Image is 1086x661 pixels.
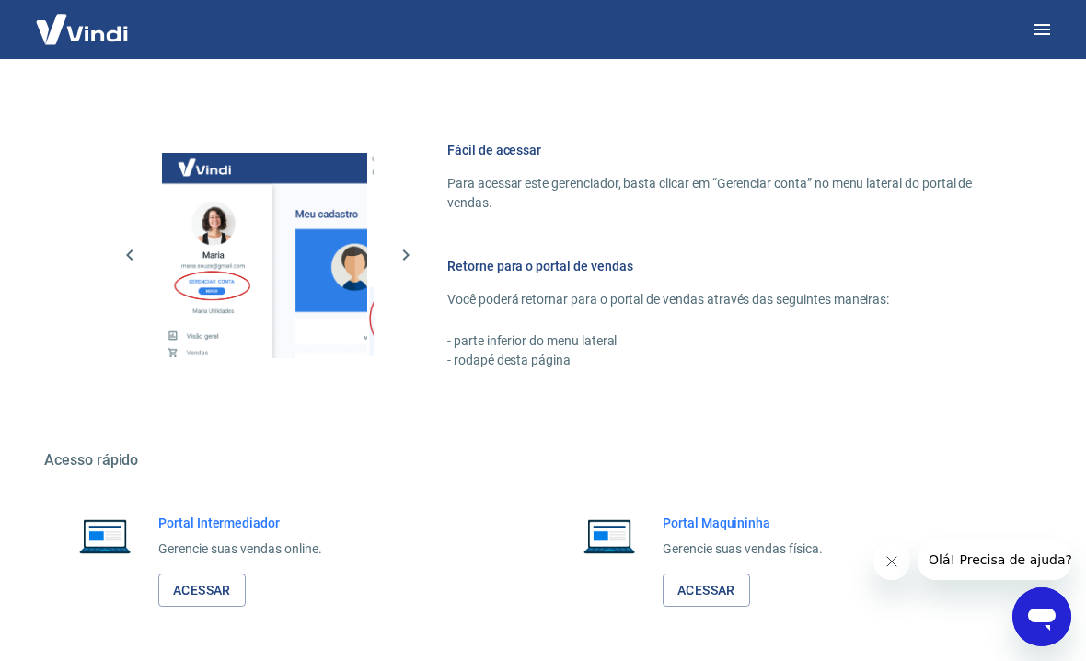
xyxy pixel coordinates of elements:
p: - rodapé desta página [447,351,998,370]
p: Você poderá retornar para o portal de vendas através das seguintes maneiras: [447,290,998,309]
iframe: Message from company [918,539,1071,580]
h6: Portal Intermediador [158,514,322,532]
h5: Acesso rápido [44,451,1042,470]
p: Para acessar este gerenciador, basta clicar em “Gerenciar conta” no menu lateral do portal de ven... [447,174,998,213]
img: Imagem de um notebook aberto [66,514,144,558]
iframe: Close message [873,543,910,580]
iframe: Button to launch messaging window [1012,587,1071,646]
a: Acessar [663,574,750,608]
img: Imagem da dashboard mostrando um botão para voltar ao gerenciamento de vendas da maquininha com o... [367,153,572,358]
p: Gerencie suas vendas física. [663,539,823,559]
h6: Fácil de acessar [447,141,998,159]
p: - parte inferior do menu lateral [447,331,998,351]
h6: Retorne para o portal de vendas [447,257,998,275]
span: Olá! Precisa de ajuda? [11,13,155,28]
h6: Portal Maquininha [663,514,823,532]
img: Imagem da dashboard mostrando o botão de gerenciar conta na sidebar no lado esquerdo [162,153,367,358]
a: Acessar [158,574,246,608]
p: Gerencie suas vendas online. [158,539,322,559]
img: Vindi [22,1,142,57]
img: Imagem de um notebook aberto [571,514,648,558]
